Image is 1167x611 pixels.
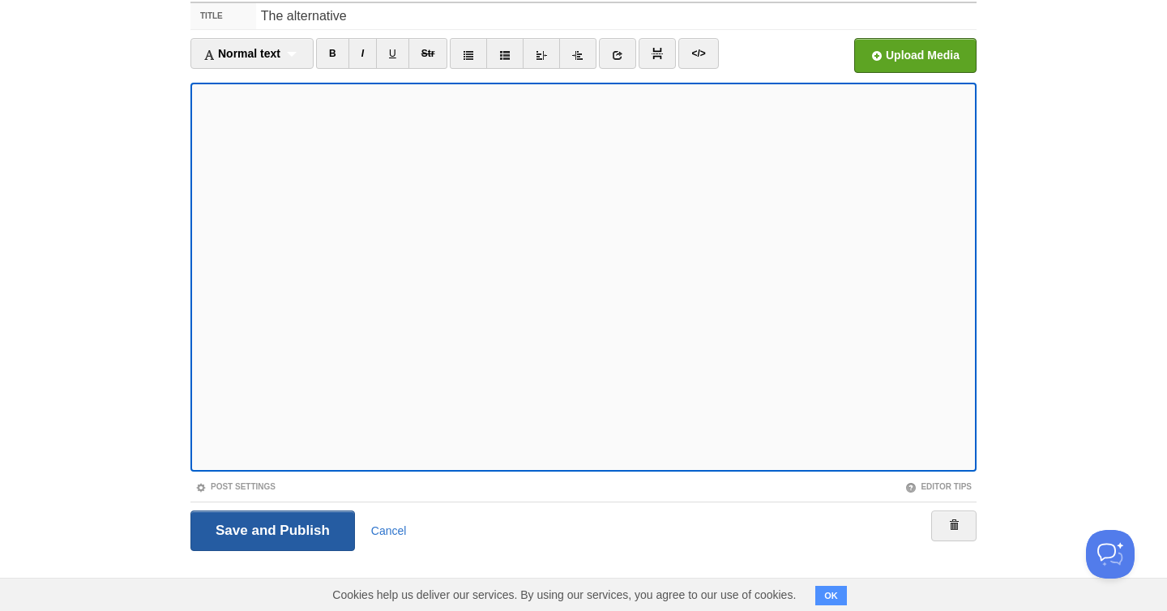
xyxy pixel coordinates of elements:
[421,48,435,59] del: Str
[408,38,448,69] a: Str
[316,579,812,611] span: Cookies help us deliver our services. By using our services, you agree to our use of cookies.
[376,38,409,69] a: U
[905,482,972,491] a: Editor Tips
[815,586,847,605] button: OK
[190,511,355,551] input: Save and Publish
[190,3,256,29] label: Title
[203,47,280,60] span: Normal text
[195,482,276,491] a: Post Settings
[1086,530,1135,579] iframe: Help Scout Beacon - Open
[316,38,349,69] a: B
[371,524,407,537] a: Cancel
[678,38,718,69] a: </>
[348,38,377,69] a: I
[652,48,663,59] img: pagebreak-icon.png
